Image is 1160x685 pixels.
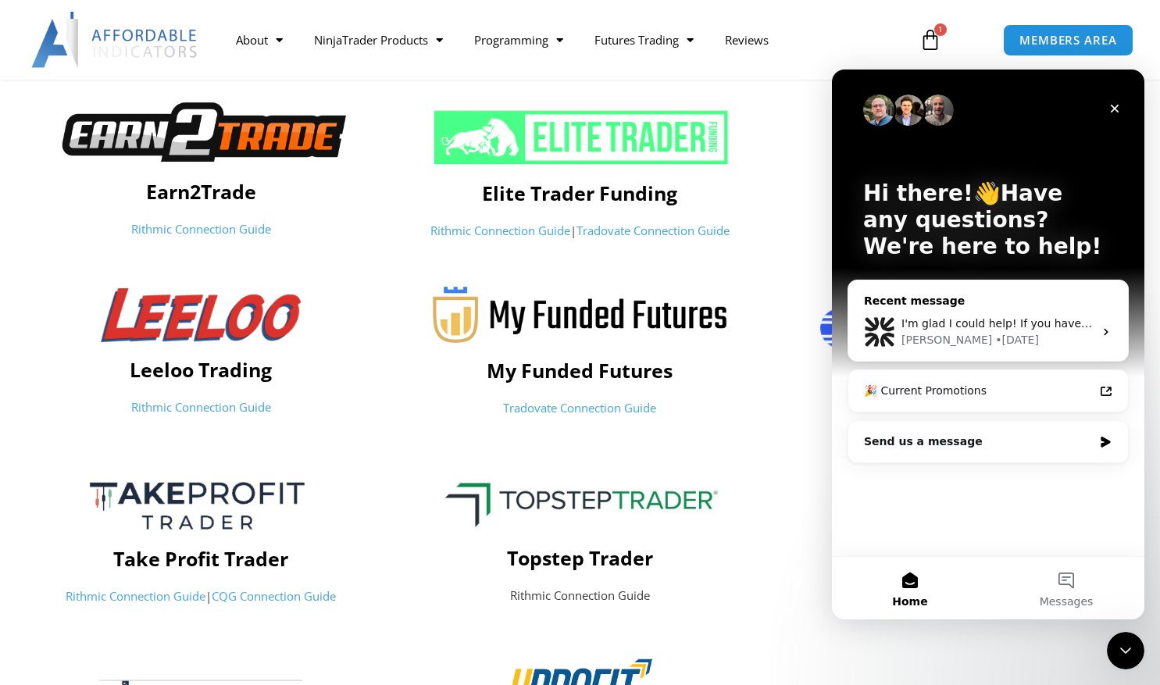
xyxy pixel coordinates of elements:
img: ETF 2024 NeonGrn 1 | Affordable Indicators – NinjaTrader [431,109,730,166]
img: Leeloologo-1-1-1024x278-1-300x81 | Affordable Indicators – NinjaTrader [101,288,301,342]
h4: Earn2Trade [20,180,383,203]
h4: Leeloo Trading [20,358,383,381]
nav: Menu [220,22,905,58]
span: MEMBERS AREA [1019,34,1117,46]
img: pc | Affordable Indicators – NinjaTrader [806,287,1112,366]
p: | [398,220,762,242]
img: Earn2TradeNB | Affordable Indicators – NinjaTrader [43,99,359,164]
p: Rithmic Connection Guide [398,585,762,607]
span: Messages [208,526,262,537]
a: Tradovate Connection Guide [503,400,656,416]
a: 🎉 Current Promotions [23,307,290,336]
a: Rithmic Connection Guide [131,399,271,415]
a: About [220,22,298,58]
a: Rithmic Connection Guide [131,221,271,237]
p: | [20,586,383,608]
img: TopStepTrader-Review-1 | Affordable Indicators – NinjaTrader [427,469,733,530]
a: CQG Connection Guide [212,588,336,604]
h4: My Funded Futures [398,359,762,382]
div: Send us a message [16,351,297,394]
a: NinjaTrader Products [298,22,459,58]
h4: Purdia Capital [777,362,1140,385]
img: Myfundedfutures-logo-22 | Affordable Indicators – NinjaTrader [433,287,727,343]
h4: Trade Day [777,549,1140,573]
div: 🎉 Current Promotions [32,313,262,330]
a: MEMBERS AREA [1003,24,1133,56]
a: Reviews [709,22,784,58]
h4: Topstep Trader [398,546,762,569]
div: [PERSON_NAME] [70,262,160,279]
a: Rithmic Connection Guide [66,588,205,604]
span: I'm glad I could help! If you have any more questions or need further assistance, just let me kno... [70,248,719,260]
a: Tradovate Connection Guide [576,223,730,238]
div: Send us a message [32,364,261,380]
img: Screenshot-2023-01-23-at-24648-PM | Affordable Indicators – NinjaTrader [54,457,348,550]
h4: Funded Futures Network [777,180,1140,204]
a: 1 [896,17,965,62]
div: • [DATE] [163,262,207,279]
div: Close [269,25,297,53]
a: Programming [459,22,579,58]
h4: Take Profit Trader [20,547,383,570]
span: Home [60,526,95,537]
iframe: Intercom live chat [832,70,1144,619]
h4: Elite Trader Funding [398,181,762,205]
button: Messages [156,487,312,550]
a: Futures Trading [579,22,709,58]
img: LogoAI | Affordable Indicators – NinjaTrader [31,12,199,68]
iframe: Intercom live chat [1107,632,1144,669]
a: Rithmic Connection Guide [430,223,570,238]
span: 1 [934,23,947,36]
